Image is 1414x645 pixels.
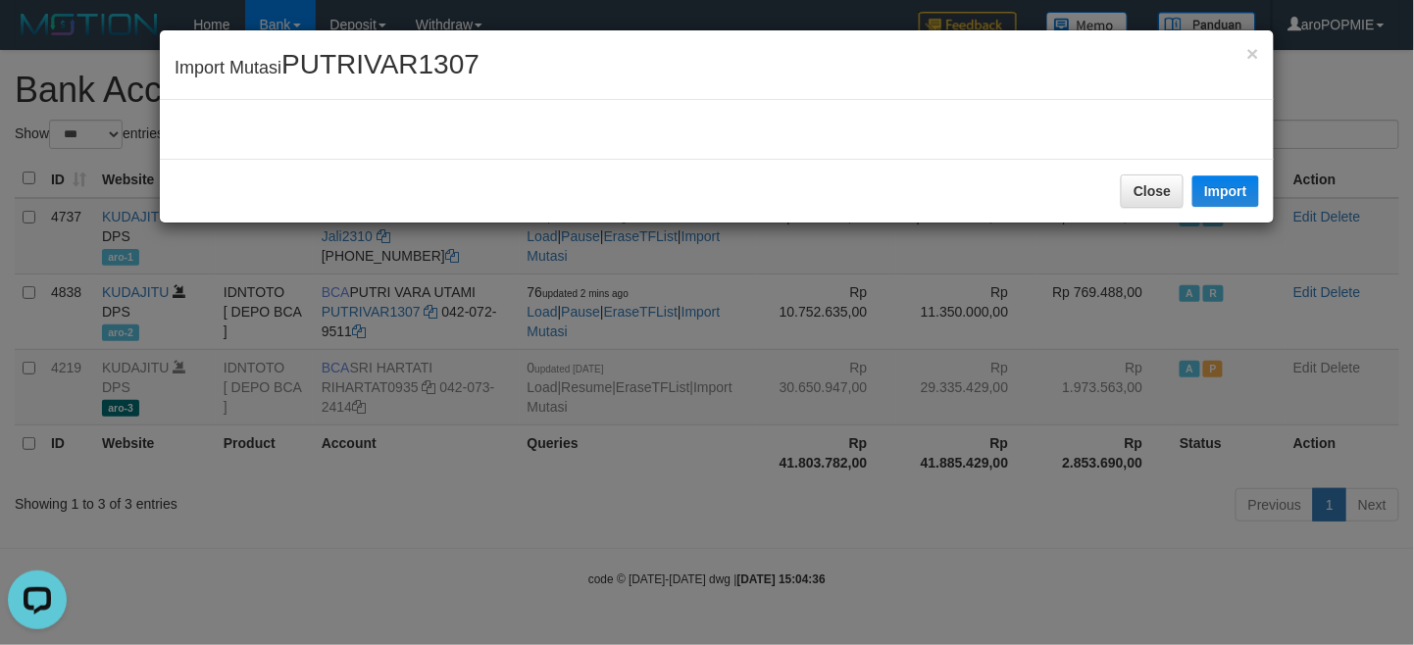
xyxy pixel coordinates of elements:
button: Close [1247,43,1259,64]
span: PUTRIVAR1307 [281,49,480,79]
span: Import Mutasi [175,58,480,77]
button: Open LiveChat chat widget [8,8,67,67]
button: Close [1121,174,1184,208]
span: × [1247,42,1259,65]
button: Import [1192,175,1259,207]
